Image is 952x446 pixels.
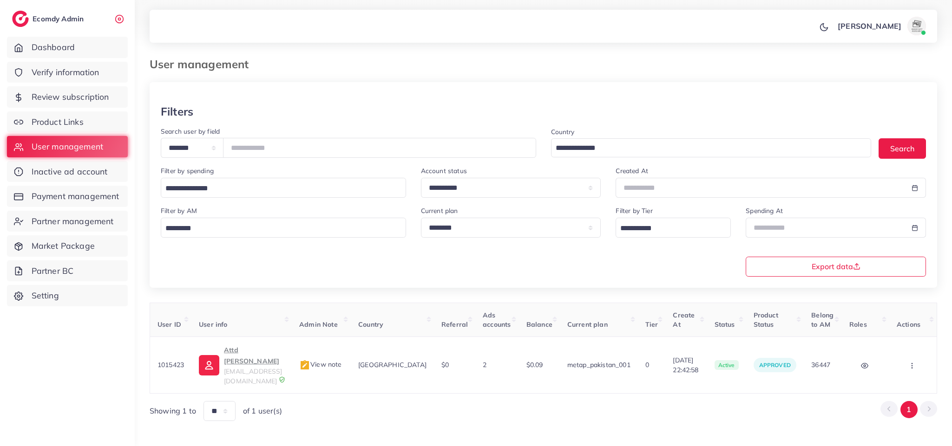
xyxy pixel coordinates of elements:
label: Current plan [421,206,458,215]
span: Export data [812,263,860,270]
span: [GEOGRAPHIC_DATA] [358,361,427,369]
span: Roles [849,320,867,329]
ul: Pagination [880,401,937,418]
input: Search for option [162,221,394,236]
span: Status [715,320,735,329]
img: 9CAL8B2pu8EFxCJHYAAAAldEVYdGRhdGU6Y3JlYXRlADIwMjItMTItMDlUMDQ6NTg6MzkrMDA6MDBXSlgLAAAAJXRFWHRkYXR... [279,376,285,383]
span: of 1 user(s) [243,406,282,416]
a: Verify information [7,62,128,83]
span: User info [199,320,227,329]
p: Attd [PERSON_NAME] [224,344,284,367]
span: Product Status [754,311,778,329]
button: Export data [746,257,926,277]
img: ic-user-info.36bf1079.svg [199,355,219,375]
div: Search for option [161,178,406,198]
span: $0.09 [526,361,543,369]
a: Partner management [7,211,128,232]
a: logoEcomdy Admin [12,11,86,27]
input: Search for option [162,181,394,196]
h3: User management [150,58,256,71]
span: 36447 [811,361,830,369]
label: Spending At [746,206,783,215]
span: metap_pakistan_001 [567,361,630,369]
span: Inactive ad account [32,166,108,178]
span: Dashboard [32,41,75,53]
label: Search user by field [161,127,220,136]
span: Payment management [32,190,119,202]
a: Setting [7,285,128,306]
span: Admin Note [299,320,338,329]
a: Inactive ad account [7,161,128,182]
h2: Ecomdy Admin [33,14,86,23]
span: Review subscription [32,91,109,103]
div: Search for option [551,138,872,157]
span: Country [358,320,383,329]
label: Filter by spending [161,166,214,175]
span: Product Links [32,116,84,128]
span: $0 [441,361,449,369]
span: Current plan [567,320,608,329]
label: Filter by Tier [616,206,652,215]
a: [PERSON_NAME]avatar [833,17,930,35]
span: 1015423 [158,361,184,369]
a: Attd [PERSON_NAME][EMAIL_ADDRESS][DOMAIN_NAME] [199,344,284,386]
span: Showing 1 to [150,406,196,416]
button: Go to page 1 [900,401,918,418]
a: User management [7,136,128,157]
span: [DATE] 22:42:58 [673,356,699,375]
span: approved [759,362,791,368]
a: Review subscription [7,86,128,108]
span: Market Package [32,240,95,252]
span: Referral [441,320,468,329]
span: Setting [32,290,59,302]
label: Created At [616,166,648,175]
span: active [715,360,739,370]
span: Belong to AM [811,311,834,329]
a: Market Package [7,235,128,257]
span: [EMAIL_ADDRESS][DOMAIN_NAME] [224,367,282,385]
label: Account status [421,166,467,175]
span: User ID [158,320,181,329]
span: Create At [673,311,695,329]
span: Ads accounts [483,311,511,329]
span: Balance [526,320,552,329]
div: Search for option [616,218,731,238]
span: Tier [645,320,658,329]
a: Payment management [7,186,128,207]
input: Search for option [552,141,860,155]
span: 2 [483,361,486,369]
label: Country [551,127,575,136]
span: User management [32,141,103,153]
span: Actions [897,320,920,329]
a: Dashboard [7,37,128,58]
a: Product Links [7,111,128,133]
a: Partner BC [7,260,128,282]
label: Filter by AM [161,206,197,215]
span: Partner management [32,215,114,227]
img: admin_note.cdd0b510.svg [299,360,310,371]
span: Partner BC [32,265,74,277]
img: logo [12,11,29,27]
img: avatar [907,17,926,35]
h3: Filters [161,105,193,118]
input: Search for option [617,221,719,236]
span: View note [299,360,341,368]
button: Search [879,138,926,158]
div: Search for option [161,218,406,238]
span: Verify information [32,66,99,78]
p: [PERSON_NAME] [838,20,901,32]
span: 0 [645,361,649,369]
